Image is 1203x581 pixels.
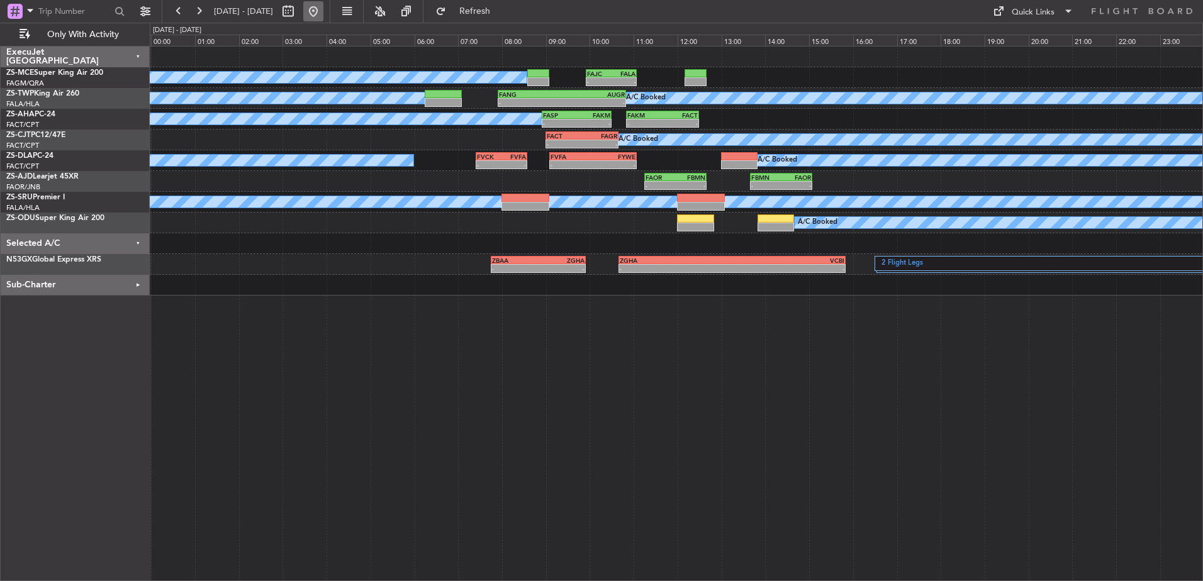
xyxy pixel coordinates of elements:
[6,69,34,77] span: ZS-MCE
[502,35,546,46] div: 08:00
[430,1,505,21] button: Refresh
[449,7,501,16] span: Refresh
[458,35,502,46] div: 07:00
[646,174,676,181] div: FAOR
[6,120,39,130] a: FACT/CPT
[547,132,582,140] div: FACT
[678,35,722,46] div: 12:00
[576,111,610,119] div: FAKM
[781,174,812,181] div: FAOR
[590,35,634,46] div: 10:00
[551,161,593,169] div: -
[809,35,853,46] div: 15:00
[6,203,40,213] a: FALA/HLA
[612,70,636,77] div: FALA
[612,78,636,86] div: -
[758,151,797,170] div: A/C Booked
[620,265,732,272] div: -
[987,1,1080,21] button: Quick Links
[6,141,39,150] a: FACT/CPT
[675,174,705,181] div: FBMN
[6,131,65,139] a: ZS-CJTPC12/47E
[14,25,137,45] button: Only With Activity
[543,119,576,127] div: -
[239,35,283,46] div: 02:00
[663,111,698,119] div: FACT
[6,152,33,160] span: ZS-DLA
[732,257,844,264] div: VCBI
[501,153,526,160] div: FVFA
[538,265,585,272] div: -
[6,99,40,109] a: FALA/HLA
[6,79,44,88] a: FAGM/QRA
[6,182,40,192] a: FAOR/JNB
[6,69,103,77] a: ZS-MCESuper King Air 200
[477,153,501,160] div: FVCK
[6,214,35,222] span: ZS-ODU
[499,99,562,106] div: -
[38,2,111,21] input: Trip Number
[6,173,79,180] a: ZS-AJDLearjet 45XR
[732,265,844,272] div: -
[897,35,941,46] div: 17:00
[538,257,585,264] div: ZGHA
[151,35,195,46] div: 00:00
[582,140,617,148] div: -
[634,35,678,46] div: 11:00
[371,35,415,46] div: 05:00
[618,130,658,149] div: A/C Booked
[1116,35,1160,46] div: 22:00
[501,161,526,169] div: -
[6,90,79,97] a: ZS-TWPKing Air 260
[6,214,104,222] a: ZS-ODUSuper King Air 200
[283,35,327,46] div: 03:00
[6,256,32,263] span: N53GX
[941,35,985,46] div: 18:00
[593,153,636,160] div: FYWE
[593,161,636,169] div: -
[6,111,35,118] span: ZS-AHA
[195,35,239,46] div: 01:00
[6,256,101,263] a: N53GXGlobal Express XRS
[214,6,273,17] span: [DATE] - [DATE]
[543,111,576,119] div: FASP
[587,78,612,86] div: -
[6,111,55,118] a: ZS-AHAPC-24
[765,35,809,46] div: 14:00
[663,119,698,127] div: -
[627,111,663,119] div: FAKM
[675,182,705,189] div: -
[722,35,766,46] div: 13:00
[546,35,590,46] div: 09:00
[751,174,781,181] div: FBMN
[627,119,663,127] div: -
[6,173,33,180] span: ZS-AJD
[6,194,33,201] span: ZS-SRU
[587,70,612,77] div: FAJC
[6,131,31,139] span: ZS-CJT
[153,25,201,36] div: [DATE] - [DATE]
[492,257,539,264] div: ZBAA
[547,140,582,148] div: -
[985,35,1029,46] div: 19:00
[562,91,625,98] div: AUGR
[781,182,812,189] div: -
[6,90,34,97] span: ZS-TWP
[33,30,133,39] span: Only With Activity
[6,152,53,160] a: ZS-DLAPC-24
[477,161,501,169] div: -
[499,91,562,98] div: FANG
[853,35,897,46] div: 16:00
[1012,6,1055,19] div: Quick Links
[751,182,781,189] div: -
[626,89,666,108] div: A/C Booked
[6,194,65,201] a: ZS-SRUPremier I
[492,265,539,272] div: -
[551,153,593,160] div: FVFA
[562,99,625,106] div: -
[6,162,39,171] a: FACT/CPT
[1072,35,1116,46] div: 21:00
[798,213,837,232] div: A/C Booked
[1029,35,1073,46] div: 20:00
[582,132,617,140] div: FAGR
